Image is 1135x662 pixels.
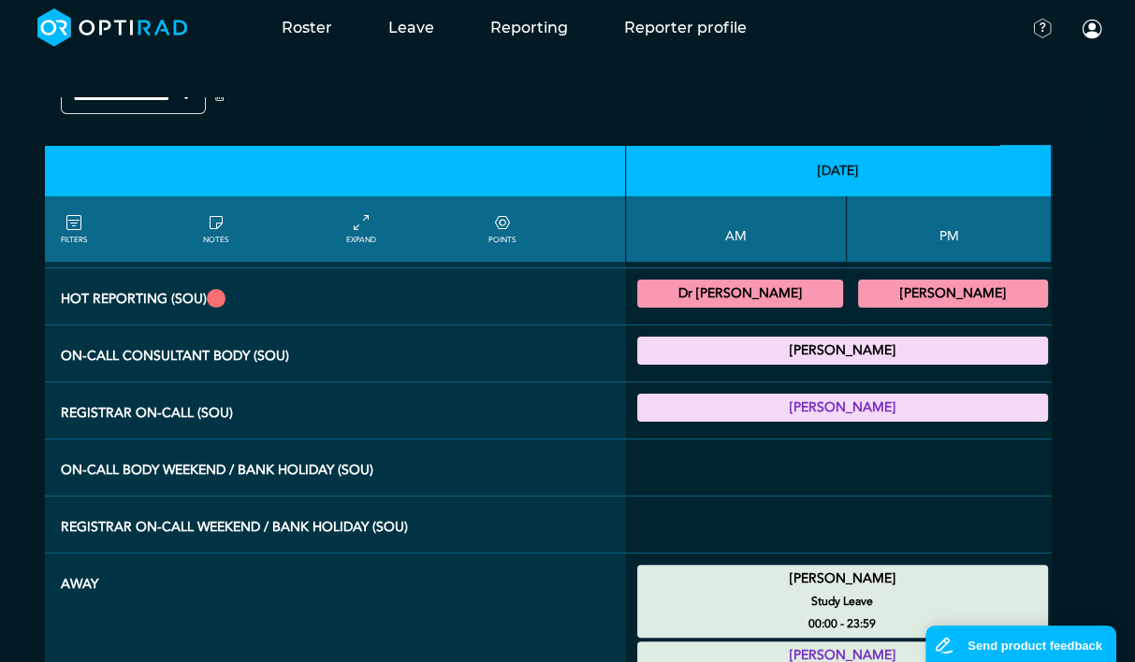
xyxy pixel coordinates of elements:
[808,612,876,635] small: 00:00 - 23:59
[488,212,516,246] a: collapse/expand expected points
[637,280,844,308] div: CT Trauma & Urgent/MRI Trauma & Urgent 09:00 - 13:00
[629,590,1057,612] small: Study Leave
[637,565,1049,638] div: Study Leave 00:00 - 23:59
[45,496,626,554] th: Registrar On-Call Weekend / Bank Holiday (SOU)
[45,382,626,439] th: Registrar On-Call (SOU)
[640,282,841,305] summary: Dr [PERSON_NAME]
[637,394,1049,422] div: Registrar On-Call 17:00 - 21:00
[637,337,1049,365] div: On-Call Consultant Body 17:00 - 21:00
[640,568,1046,590] summary: [PERSON_NAME]
[37,8,188,47] img: brand-opti-rad-logos-blue-and-white-d2f68631ba2948856bd03f2d395fb146ddc8fb01b4b6e9315ea85fa773367...
[640,396,1046,419] summary: [PERSON_NAME]
[45,325,626,382] th: On-Call Consultant Body (SOU)
[203,212,228,246] a: show/hide notes
[626,196,848,262] th: AM
[61,212,87,246] a: FILTERS
[847,196,1052,262] th: PM
[626,145,1053,196] th: [DATE]
[45,439,626,496] th: On-Call Body Weekend / Bank Holiday (SOU)
[346,212,376,246] a: collapse/expand entries
[640,339,1046,362] summary: [PERSON_NAME]
[861,282,1045,305] summary: [PERSON_NAME]
[858,280,1048,308] div: MRI Trauma & Urgent/CT Trauma & Urgent 13:00 - 17:30
[45,268,626,325] th: Hot Reporting (SOU)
